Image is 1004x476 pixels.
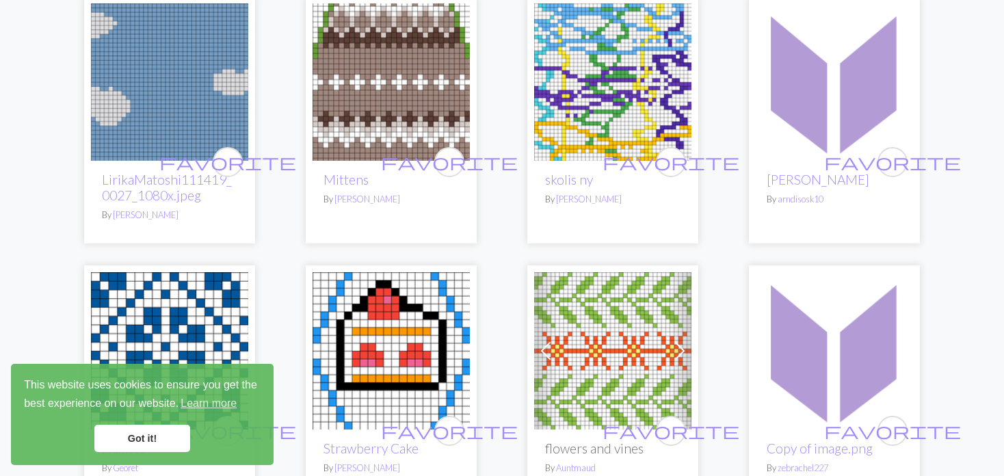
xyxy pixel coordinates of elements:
[767,193,902,206] p: By
[323,172,369,187] a: Mittens
[159,151,296,172] span: favorite
[756,272,913,429] img: image.png
[824,420,961,441] span: favorite
[656,416,686,446] button: favourite
[434,147,464,177] button: favourite
[877,416,908,446] button: favourite
[334,194,400,204] a: [PERSON_NAME]
[313,3,470,161] img: Mittens
[756,74,913,87] a: miðjan ö
[313,343,470,356] a: Strawberry Cake
[334,462,400,473] a: [PERSON_NAME]
[603,417,739,445] i: favourite
[824,151,961,172] span: favorite
[767,172,869,187] a: [PERSON_NAME]
[545,440,681,456] h2: flowers and vines
[91,343,248,356] a: Halliste
[545,193,681,206] p: By
[534,272,691,429] img: flowers and vines
[102,209,237,222] p: By
[824,417,961,445] i: favourite
[11,364,274,465] div: cookieconsent
[767,462,902,475] p: By
[102,462,237,475] p: By
[877,147,908,177] button: favourite
[91,3,248,161] img: LirikaMatoshi111419_0027_1080x.jpeg
[434,416,464,446] button: favourite
[323,440,419,456] a: Strawberry Cake
[556,462,596,473] a: Auntmaud
[94,425,190,452] a: dismiss cookie message
[323,462,459,475] p: By
[534,343,691,356] a: flowers and vines
[603,420,739,441] span: favorite
[556,194,622,204] a: [PERSON_NAME]
[213,147,243,177] button: favourite
[113,209,179,220] a: [PERSON_NAME]
[102,172,232,203] a: LirikaMatoshi111419_0027_1080x.jpeg
[756,343,913,356] a: image.png
[545,462,681,475] p: By
[656,147,686,177] button: favourite
[24,377,261,414] span: This website uses cookies to ensure you get the best experience on our website.
[545,172,593,187] a: skolis ny
[91,272,248,429] img: Halliste
[381,420,518,441] span: favorite
[179,393,239,414] a: learn more about cookies
[381,148,518,176] i: favourite
[381,417,518,445] i: favourite
[603,151,739,172] span: favorite
[534,3,691,161] img: skolis ny
[313,272,470,429] img: Strawberry Cake
[756,3,913,161] img: miðjan ö
[778,194,823,204] a: arndisosk10
[323,193,459,206] p: By
[603,148,739,176] i: favourite
[159,148,296,176] i: favourite
[534,74,691,87] a: skolis ny
[824,148,961,176] i: favourite
[91,74,248,87] a: LirikaMatoshi111419_0027_1080x.jpeg
[313,74,470,87] a: Mittens
[381,151,518,172] span: favorite
[778,462,828,473] a: zebrachel227
[767,440,873,456] a: Copy of image.png
[113,462,138,473] a: Georet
